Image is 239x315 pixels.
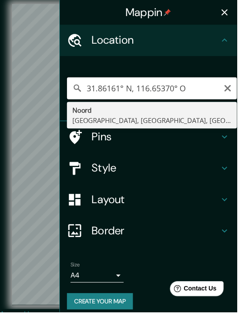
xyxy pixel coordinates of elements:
h4: Style [92,163,221,177]
div: Pins [60,123,239,154]
div: Border [60,217,239,249]
label: Size [71,263,80,271]
button: Clear [225,81,235,94]
div: Layout [60,186,239,217]
div: A4 [71,271,125,285]
h4: Location [92,34,221,48]
h4: Pins [92,131,221,145]
canvas: Map [12,4,227,308]
input: Pick your city or area [67,78,239,100]
h4: Mappin [127,6,173,20]
div: Location [60,25,239,57]
div: [GEOGRAPHIC_DATA], [GEOGRAPHIC_DATA], [GEOGRAPHIC_DATA] [73,116,234,127]
iframe: Help widget launcher [159,280,229,305]
div: Style [60,154,239,186]
h4: Layout [92,195,221,209]
img: pin-icon.png [165,9,172,16]
button: Create your map [67,296,134,312]
div: Noord [73,106,234,116]
h4: Border [92,226,221,240]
